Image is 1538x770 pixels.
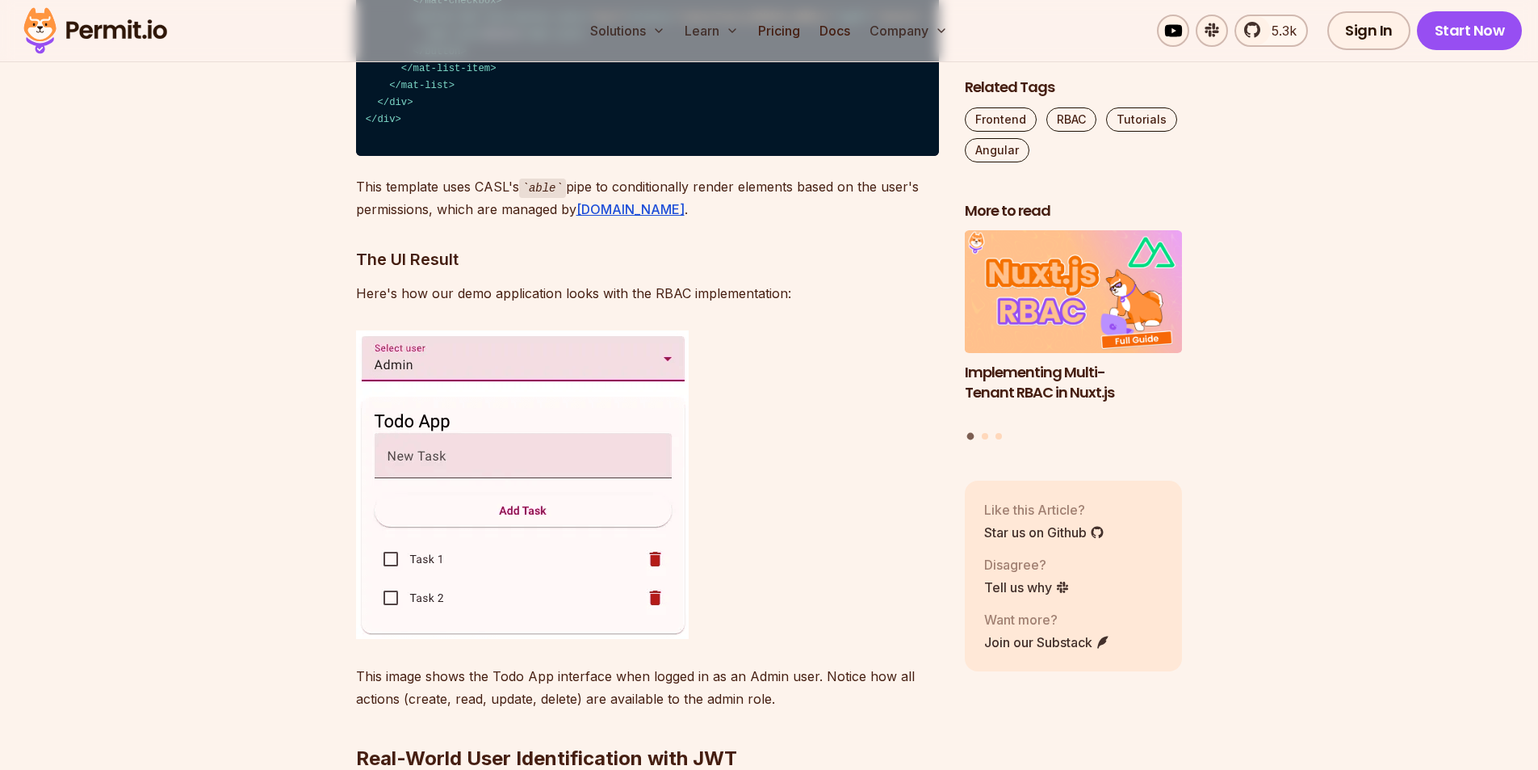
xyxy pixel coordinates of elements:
code: able [519,179,566,198]
span: div [377,114,395,125]
p: This image shows the Todo App interface when logged in as an Admin user. Notice how all actions (... [356,665,939,710]
h3: Implementing Multi-Tenant RBAC in Nuxt.js [965,363,1183,403]
a: Tell us why [984,578,1070,597]
span: 5.3k [1262,21,1297,40]
a: RBAC [1046,107,1096,132]
button: Solutions [584,15,672,47]
span: mat-list [401,80,449,91]
span: div [389,97,407,108]
span: </ > [377,97,413,108]
p: This template uses CASL's pipe to conditionally render elements based on the user's permissions, ... [356,175,939,221]
button: Go to slide 3 [995,433,1002,440]
a: Sign In [1327,11,1410,50]
a: Angular [965,138,1029,162]
button: Go to slide 1 [967,433,974,440]
p: Here's how our demo application looks with the RBAC implementation: [356,282,939,305]
a: Star us on Github [984,523,1104,542]
a: Implementing Multi-Tenant RBAC in Nuxt.jsImplementing Multi-Tenant RBAC in Nuxt.js [965,231,1183,423]
button: Company [863,15,954,47]
div: Posts [965,231,1183,443]
button: Go to slide 2 [982,433,988,440]
p: Want more? [984,610,1110,629]
p: Disagree? [984,555,1070,574]
a: Tutorials [1106,107,1177,132]
a: 5.3k [1234,15,1308,47]
a: [DOMAIN_NAME] [576,201,685,217]
img: angular_demo.png [356,330,689,639]
img: Permit logo [16,3,174,58]
button: Learn [678,15,745,47]
h3: The UI Result [356,246,939,272]
span: </ > [401,63,497,74]
a: Start Now [1417,11,1523,50]
a: Join our Substack [984,633,1110,652]
a: Frontend [965,107,1037,132]
h2: Related Tags [965,78,1183,98]
h2: More to read [965,201,1183,221]
span: </ > [389,80,455,91]
li: 1 of 3 [965,231,1183,423]
img: Implementing Multi-Tenant RBAC in Nuxt.js [965,231,1183,354]
span: mat-list-item [413,63,491,74]
p: Like this Article? [984,500,1104,520]
a: Pricing [752,15,807,47]
span: </ > [366,114,401,125]
a: Docs [813,15,857,47]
